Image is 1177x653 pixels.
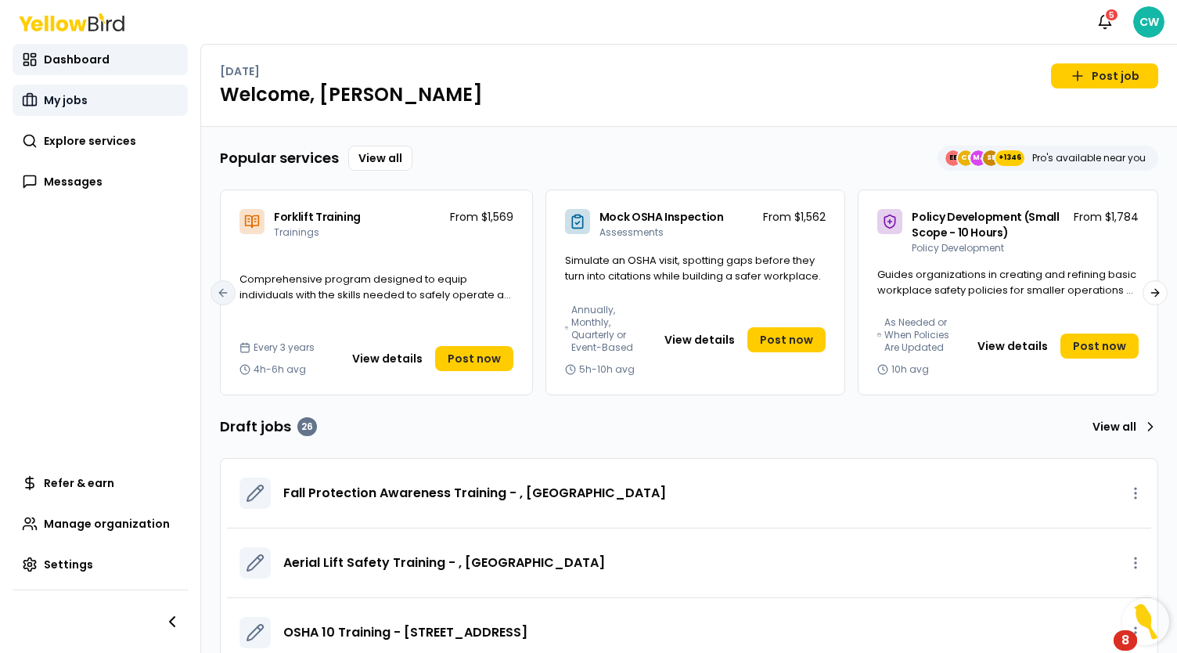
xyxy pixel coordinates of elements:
[1122,598,1169,645] button: Open Resource Center, 8 new notifications
[450,209,513,225] p: From $1,569
[747,327,826,352] a: Post now
[44,557,93,572] span: Settings
[1032,152,1146,164] p: Pro's available near you
[13,549,188,580] a: Settings
[13,125,188,157] a: Explore services
[13,467,188,499] a: Refer & earn
[283,623,527,642] a: OSHA 10 Training - [STREET_ADDRESS]
[760,332,813,348] span: Post now
[220,82,1158,107] h1: Welcome, [PERSON_NAME]
[348,146,412,171] a: View all
[220,416,317,438] h3: Draft jobs
[13,85,188,116] a: My jobs
[1104,8,1119,22] div: 5
[13,508,188,539] a: Manage organization
[763,209,826,225] p: From $1,562
[44,133,136,149] span: Explore services
[945,150,961,166] span: EE
[999,150,1021,166] span: +1346
[283,484,666,503] a: Fall Protection Awareness Training - , [GEOGRAPHIC_DATA]
[13,166,188,197] a: Messages
[283,554,605,572] a: Aerial Lift Safety Training - , [GEOGRAPHIC_DATA]
[343,346,432,371] button: View details
[599,209,724,225] span: Mock OSHA Inspection
[297,417,317,436] div: 26
[13,44,188,75] a: Dashboard
[970,150,986,166] span: MJ
[274,209,361,225] span: Forklift Training
[44,516,170,532] span: Manage organization
[877,267,1137,312] span: Guides organizations in creating and refining basic workplace safety policies for smaller operati...
[958,150,974,166] span: CE
[912,241,1004,254] span: Policy Development
[1074,209,1139,225] p: From $1,784
[571,304,642,354] span: Annually, Monthly, Quarterly or Event-Based
[1060,334,1139,359] a: Post now
[44,174,103,189] span: Messages
[220,147,339,169] h3: Popular services
[220,63,260,79] p: [DATE]
[44,52,110,67] span: Dashboard
[254,363,306,376] span: 4h-6h avg
[1133,6,1164,38] span: CW
[44,92,88,108] span: My jobs
[448,351,501,366] span: Post now
[912,209,1059,240] span: Policy Development (Small Scope - 10 Hours)
[1086,414,1158,439] a: View all
[1089,6,1121,38] button: 5
[1073,338,1126,354] span: Post now
[565,253,821,283] span: Simulate an OSHA visit, spotting gaps before they turn into citations while building a safer work...
[599,225,664,239] span: Assessments
[239,272,511,317] span: Comprehensive program designed to equip individuals with the skills needed to safely operate a fo...
[968,334,1057,359] button: View details
[884,316,955,354] span: As Needed or When Policies Are Updated
[44,475,114,491] span: Refer & earn
[254,341,315,354] span: Every 3 years
[1051,63,1158,88] a: Post job
[891,363,929,376] span: 10h avg
[655,327,744,352] button: View details
[435,346,513,371] a: Post now
[274,225,319,239] span: Trainings
[983,150,999,166] span: SE
[579,363,635,376] span: 5h-10h avg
